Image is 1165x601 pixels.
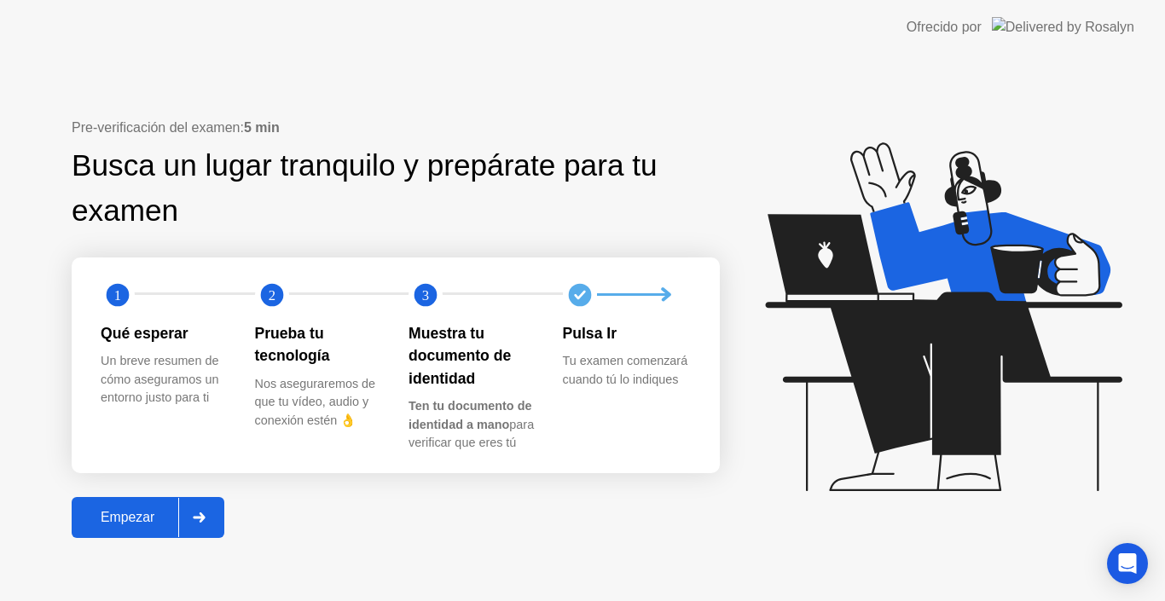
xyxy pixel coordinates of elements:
b: Ten tu documento de identidad a mano [409,399,531,431]
div: Qué esperar [101,322,228,344]
text: 2 [268,286,275,303]
img: Delivered by Rosalyn [992,17,1134,37]
button: Empezar [72,497,224,538]
div: Open Intercom Messenger [1107,543,1148,584]
div: Empezar [77,510,178,525]
div: para verificar que eres tú [409,397,536,453]
text: 3 [422,286,429,303]
div: Tu examen comenzará cuando tú lo indiques [563,352,690,389]
div: Nos aseguraremos de que tu vídeo, audio y conexión estén 👌 [255,375,382,431]
div: Un breve resumen de cómo aseguramos un entorno justo para ti [101,352,228,407]
div: Pre-verificación del examen: [72,118,720,138]
div: Ofrecido por [907,17,982,38]
div: Busca un lugar tranquilo y prepárate para tu examen [72,143,673,234]
b: 5 min [244,120,280,135]
text: 1 [114,286,121,303]
div: Muestra tu documento de identidad [409,322,536,390]
div: Pulsa Ir [563,322,690,344]
div: Prueba tu tecnología [255,322,382,367]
